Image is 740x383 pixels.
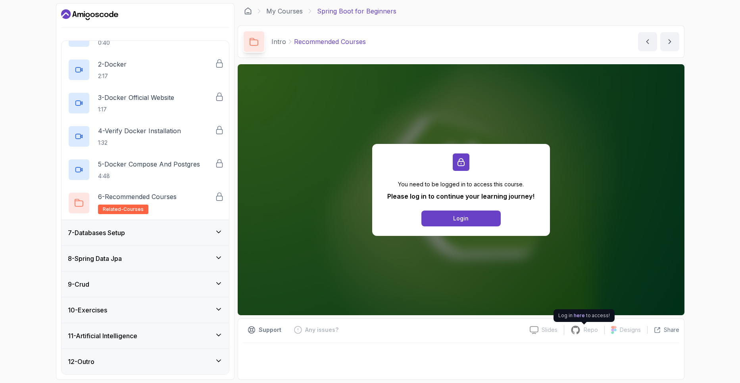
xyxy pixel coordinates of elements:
[266,6,303,16] a: My Courses
[660,32,679,51] button: next content
[421,211,501,226] button: Login
[271,37,286,46] p: Intro
[62,349,229,374] button: 12-Outro
[62,323,229,349] button: 11-Artificial Intelligence
[98,59,127,69] p: 2 - Docker
[244,7,252,15] a: Dashboard
[68,159,223,181] button: 5-Docker Compose And Postgres4:48
[68,228,125,237] h3: 7 - Databases Setup
[558,312,610,319] p: Log in to access!
[62,220,229,245] button: 7-Databases Setup
[574,312,585,318] a: here
[620,326,641,334] p: Designs
[68,305,107,315] h3: 10 - Exercises
[62,246,229,271] button: 8-Spring Data Jpa
[61,8,118,21] a: Dashboard
[294,37,366,46] p: Recommended Courses
[62,297,229,323] button: 10-Exercises
[387,191,534,201] p: Please log in to continue your learning journey!
[647,326,679,334] button: Share
[98,192,177,201] p: 6 - Recommended Courses
[387,180,534,188] p: You need to be logged in to access this course.
[98,159,200,169] p: 5 - Docker Compose And Postgres
[98,72,127,80] p: 2:17
[98,39,118,47] p: 0:40
[453,214,469,222] div: Login
[68,280,89,289] h3: 9 - Crud
[98,172,200,180] p: 4:48
[542,326,557,334] p: Slides
[68,357,94,366] h3: 12 - Outro
[243,324,286,336] button: Support button
[98,139,181,147] p: 1:32
[68,331,137,341] h3: 11 - Artificial Intelligence
[317,6,396,16] p: Spring Boot for Beginners
[103,206,144,213] span: related-courses
[68,92,223,114] button: 3-Docker Official Website1:17
[98,93,174,102] p: 3 - Docker Official Website
[305,326,338,334] p: Any issues?
[62,272,229,297] button: 9-Crud
[259,326,281,334] p: Support
[638,32,657,51] button: previous content
[68,125,223,147] button: 4-Verify Docker Installation1:32
[584,326,598,334] p: Repo
[68,192,223,214] button: 6-Recommended Coursesrelated-courses
[98,105,174,113] p: 1:17
[664,326,679,334] p: Share
[98,126,181,136] p: 4 - Verify Docker Installation
[68,59,223,81] button: 2-Docker2:17
[68,254,122,263] h3: 8 - Spring Data Jpa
